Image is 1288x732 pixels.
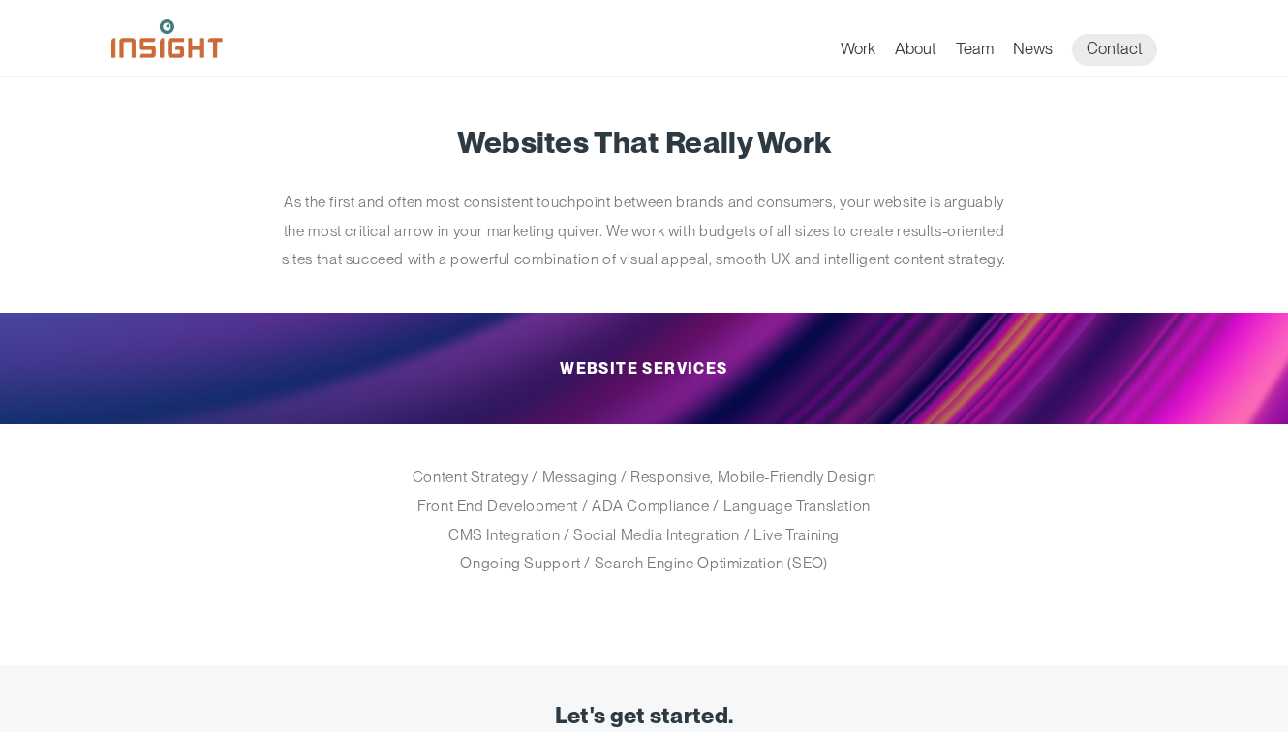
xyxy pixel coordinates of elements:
a: Team [956,39,994,66]
img: Insight Marketing Design [111,19,223,58]
a: News [1013,39,1053,66]
p: As the first and often most consistent touchpoint between brands and consumers, your website is a... [281,188,1007,274]
h2: Website Services [140,313,1148,425]
p: Content Strategy / Messaging / Responsive, Mobile-Friendly Design Front End Development / ADA Com... [281,463,1007,577]
div: Let's get started. [29,704,1259,729]
a: Contact [1072,34,1157,66]
a: Work [841,39,875,66]
a: About [895,39,936,66]
h1: Websites That Really Work [140,126,1148,159]
nav: primary navigation menu [841,34,1177,66]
